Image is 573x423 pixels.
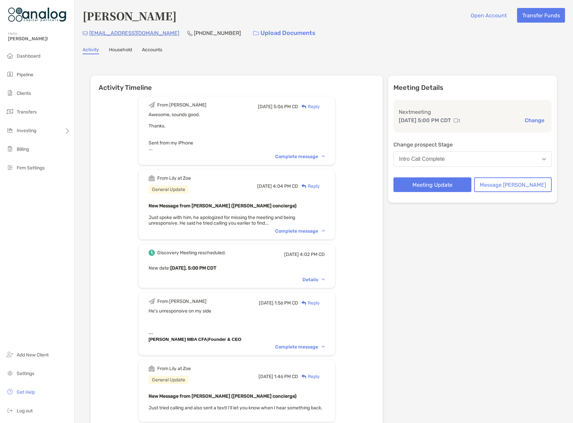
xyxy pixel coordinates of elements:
[157,175,191,181] div: From Lily at Zoe
[259,374,273,379] span: [DATE]
[253,31,259,36] img: button icon
[275,300,298,306] span: 1:56 PM CD
[298,103,320,110] div: Reply
[399,116,451,124] p: [DATE] 5:00 PM CDT
[275,154,325,159] div: Complete message
[298,300,320,307] div: Reply
[6,406,14,414] img: logout icon
[109,47,132,54] a: Household
[302,277,325,283] div: Details
[17,91,31,96] span: Clients
[149,337,241,342] span: |
[17,408,33,414] span: Log out
[393,151,552,167] button: Intro Call Complete
[149,264,325,272] p: New date :
[149,393,296,399] b: New Message from [PERSON_NAME] ([PERSON_NAME] concierge)
[322,155,325,157] img: Chevron icon
[149,365,155,372] img: Event icon
[157,250,226,256] div: Discovery Meeting rescheduled.
[17,371,34,376] span: Settings
[149,175,155,181] img: Event icon
[149,337,207,342] b: [PERSON_NAME] MBA CFA
[187,31,193,36] img: Phone Icon
[393,177,471,192] button: Meeting Update
[17,72,33,78] span: Pipeline
[298,373,320,380] div: Reply
[149,102,155,108] img: Event icon
[301,105,306,109] img: Reply icon
[393,84,552,92] p: Meeting Details
[149,376,189,384] div: General Update
[8,36,70,42] span: [PERSON_NAME]!
[149,185,189,194] div: General Update
[6,70,14,78] img: pipeline icon
[298,183,320,190] div: Reply
[322,279,325,281] img: Chevron icon
[393,140,552,149] p: Change prospect Stage
[17,165,45,171] span: Firm Settings
[149,331,153,336] span: --
[6,369,14,377] img: settings icon
[301,301,306,305] img: Reply icon
[17,53,40,59] span: Dashboard
[83,8,177,23] h4: [PERSON_NAME]
[273,183,298,189] span: 4:04 PM CD
[149,405,322,411] span: Just tried calling and also sent a text! I'll let you know when I hear something back.
[301,184,306,188] img: Reply icon
[6,350,14,358] img: add_new_client icon
[17,146,29,152] span: Billing
[6,163,14,171] img: firm-settings icon
[399,108,546,116] p: Next meeting
[91,76,383,92] h6: Activity Timeline
[83,47,99,54] a: Activity
[170,265,216,271] b: [DATE], 5:00 PM CDT
[275,344,325,350] div: Complete message
[17,389,35,395] span: Get Help
[274,104,298,109] span: 5:06 PM CD
[474,177,552,192] button: Message [PERSON_NAME]
[259,300,274,306] span: [DATE]
[149,250,155,256] img: Event icon
[454,118,460,123] img: communication type
[301,374,306,379] img: Reply icon
[258,104,273,109] span: [DATE]
[157,299,207,304] div: From [PERSON_NAME]
[149,123,325,129] div: Thanks.
[157,102,207,108] div: From [PERSON_NAME]
[149,308,325,314] div: He's unresponsive on my side
[517,8,565,23] button: Transfer Funds
[322,230,325,232] img: Chevron icon
[322,346,325,348] img: Chevron icon
[274,374,298,379] span: 1:46 PM CD
[89,29,179,37] p: [EMAIL_ADDRESS][DOMAIN_NAME]
[6,107,14,115] img: transfers icon
[149,112,325,151] span: Awesome, sounds good. ...
[6,89,14,97] img: clients icon
[149,298,155,305] img: Event icon
[465,8,512,23] button: Open Account
[275,228,325,234] div: Complete message
[284,252,299,257] span: [DATE]
[6,145,14,153] img: billing icon
[523,117,546,124] button: Change
[6,388,14,396] img: get-help icon
[8,3,66,27] img: Zoe Logo
[17,128,36,133] span: Investing
[257,183,272,189] span: [DATE]
[17,109,37,115] span: Transfers
[399,156,445,162] div: Intro Call Complete
[6,126,14,134] img: investing icon
[157,366,191,371] div: From Lily at Zoe
[6,52,14,60] img: dashboard icon
[300,252,325,257] span: 4:02 PM CD
[149,203,296,209] b: New Message from [PERSON_NAME] ([PERSON_NAME] concierge)
[83,31,88,35] img: Email Icon
[249,26,320,40] a: Upload Documents
[542,158,546,160] img: Open dropdown arrow
[194,29,241,37] p: [PHONE_NUMBER]
[208,337,241,342] b: Founder & CEO
[149,140,325,146] div: Sent from my iPhone
[149,215,295,226] span: Just spoke with him, he apologized for missing the meeting and being unresponsive. He said he tri...
[17,352,49,358] span: Add New Client
[142,47,162,54] a: Accounts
